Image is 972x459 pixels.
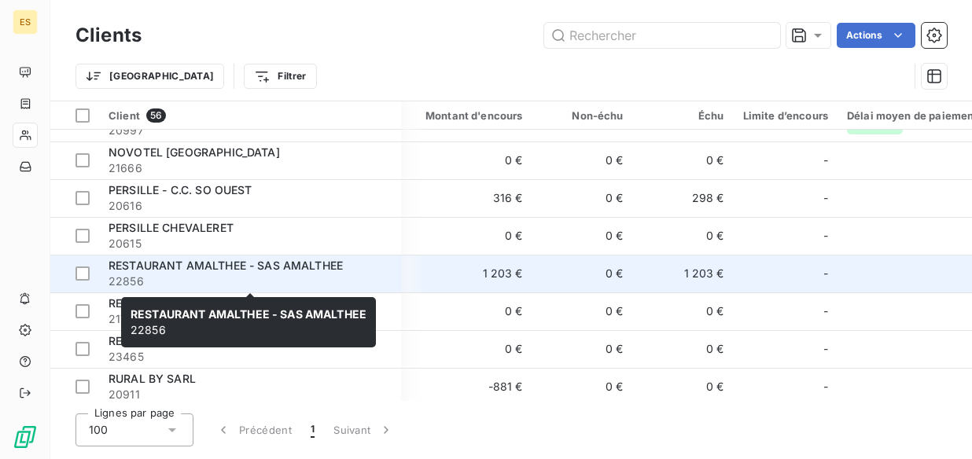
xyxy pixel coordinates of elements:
[532,368,633,406] td: 0 €
[397,255,532,292] td: 1 203 €
[109,145,280,159] span: NOVOTEL [GEOGRAPHIC_DATA]
[633,141,734,179] td: 0 €
[89,422,108,438] span: 100
[109,123,392,138] span: 20997
[633,330,734,368] td: 0 €
[633,368,734,406] td: 0 €
[75,64,224,89] button: [GEOGRAPHIC_DATA]
[837,23,915,48] button: Actions
[109,349,392,365] span: 23465
[743,109,828,122] div: Limite d’encours
[311,422,315,438] span: 1
[397,368,532,406] td: -881 €
[532,141,633,179] td: 0 €
[397,179,532,217] td: 316 €
[75,21,142,50] h3: Clients
[633,217,734,255] td: 0 €
[131,307,366,336] span: 22856
[642,109,724,122] div: Échu
[407,109,523,122] div: Montant d'encours
[823,379,828,395] span: -
[633,292,734,330] td: 0 €
[13,9,38,35] div: ES
[109,387,392,402] span: 20911
[823,228,828,244] span: -
[109,221,234,234] span: PERSILLE CHEVALERET
[109,372,196,385] span: RURAL BY SARL
[206,413,301,446] button: Précédent
[109,236,392,252] span: 20615
[532,330,633,368] td: 0 €
[109,109,140,122] span: Client
[919,406,956,443] iframe: Intercom live chat
[532,217,633,255] td: 0 €
[397,141,532,179] td: 0 €
[823,190,828,206] span: -
[532,179,633,217] td: 0 €
[109,296,314,310] span: RESTAURANT GAYA - SAS PROSPERO
[823,152,828,168] span: -
[109,259,343,272] span: RESTAURANT AMALTHEE - SAS AMALTHEE
[109,198,392,214] span: 20616
[324,413,403,446] button: Suivant
[532,255,633,292] td: 0 €
[397,217,532,255] td: 0 €
[397,330,532,368] td: 0 €
[633,255,734,292] td: 1 203 €
[544,23,780,48] input: Rechercher
[131,307,366,321] span: RESTAURANT AMALTHEE - SAS AMALTHEE
[109,311,392,327] span: 21741
[823,303,828,319] span: -
[823,341,828,357] span: -
[244,64,316,89] button: Filtrer
[146,108,166,123] span: 56
[109,183,252,196] span: PERSILLE - C.C. SO OUEST
[823,266,828,281] span: -
[633,179,734,217] td: 298 €
[301,413,324,446] button: 1
[542,109,624,122] div: Non-échu
[397,292,532,330] td: 0 €
[109,160,392,176] span: 21666
[109,334,291,347] span: RESTAURANT LINO - SAS LORE12
[109,274,392,289] span: 22856
[13,424,38,450] img: Logo LeanPay
[532,292,633,330] td: 0 €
